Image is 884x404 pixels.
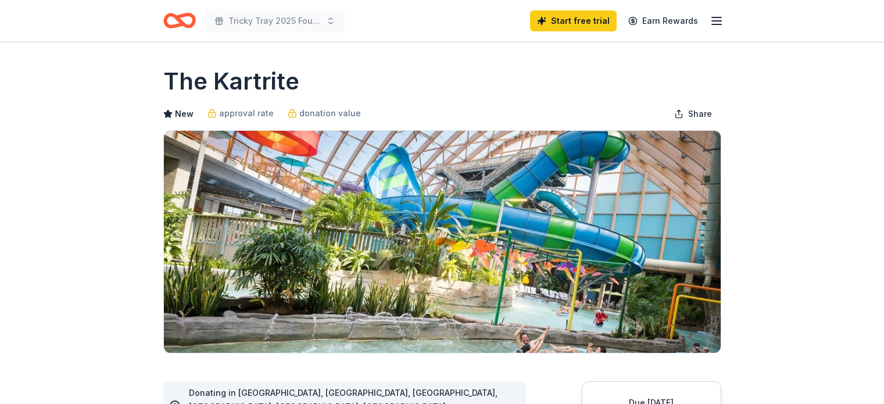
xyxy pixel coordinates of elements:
span: Share [688,107,712,121]
span: approval rate [219,106,274,120]
span: donation value [299,106,361,120]
span: Tricky Tray 2025 Foundraiser [228,14,321,28]
a: donation value [288,106,361,120]
a: Earn Rewards [621,10,705,31]
h1: The Kartrite [163,65,299,98]
a: approval rate [207,106,274,120]
span: New [175,107,194,121]
a: Start free trial [530,10,617,31]
button: Tricky Tray 2025 Foundraiser [205,9,345,33]
button: Share [665,102,721,126]
a: Home [163,7,196,34]
img: Image for The Kartrite [164,131,721,353]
